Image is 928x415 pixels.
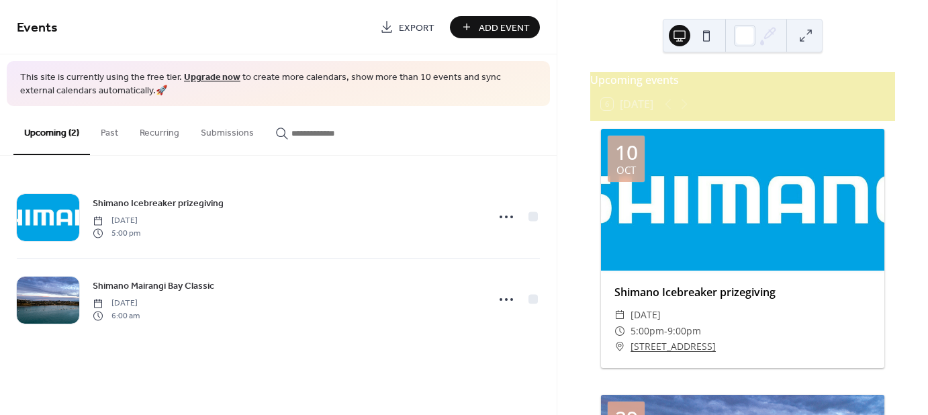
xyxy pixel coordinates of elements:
a: Shimano Mairangi Bay Classic [93,278,214,293]
div: 10 [615,142,638,163]
span: [DATE] [631,307,661,323]
span: Add Event [479,21,530,35]
span: 6:00 am [93,310,140,322]
button: Upcoming (2) [13,106,90,155]
span: Export [399,21,434,35]
span: Shimano Icebreaker prizegiving [93,197,224,211]
div: ​ [614,307,625,323]
button: Past [90,106,129,154]
button: Submissions [190,106,265,154]
button: Add Event [450,16,540,38]
a: Export [370,16,445,38]
span: 9:00pm [667,323,701,339]
span: Events [17,15,58,41]
a: Shimano Icebreaker prizegiving [93,195,224,211]
span: Shimano Mairangi Bay Classic [93,279,214,293]
span: 5:00pm [631,323,664,339]
span: - [664,323,667,339]
a: [STREET_ADDRESS] [631,338,716,355]
div: Shimano Icebreaker prizegiving [601,284,884,300]
button: Recurring [129,106,190,154]
div: ​ [614,338,625,355]
span: 5:00 pm [93,227,140,239]
span: [DATE] [93,297,140,310]
a: Upgrade now [184,68,240,87]
span: [DATE] [93,215,140,227]
div: Upcoming events [590,72,895,88]
div: Oct [616,165,636,175]
span: This site is currently using the free tier. to create more calendars, show more than 10 events an... [20,71,537,97]
div: ​ [614,323,625,339]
